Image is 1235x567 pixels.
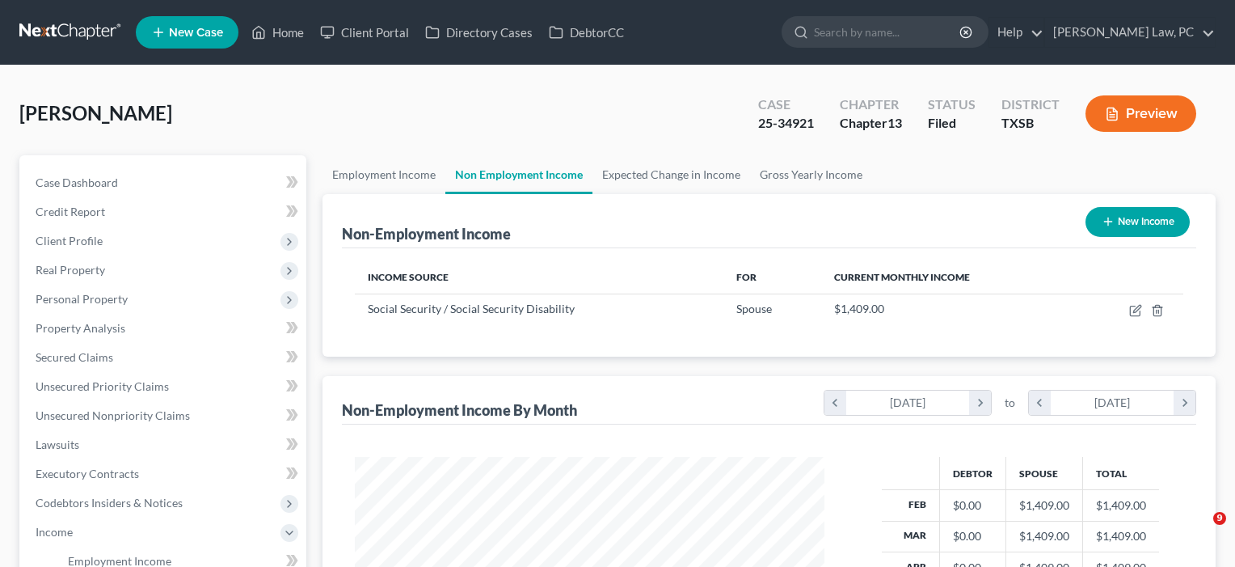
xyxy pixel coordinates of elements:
div: $0.00 [953,497,993,514]
a: Lawsuits [23,430,306,459]
a: Non Employment Income [445,155,592,194]
a: Executory Contracts [23,459,306,489]
span: Property Analysis [36,321,125,335]
td: $1,409.00 [1082,490,1159,521]
span: Unsecured Priority Claims [36,379,169,393]
a: DebtorCC [541,18,632,47]
span: Current Monthly Income [834,271,970,283]
div: Non-Employment Income By Month [342,400,577,420]
th: Total [1082,457,1159,489]
th: Debtor [939,457,1005,489]
span: Unsecured Nonpriority Claims [36,408,190,422]
i: chevron_right [969,391,991,415]
a: Credit Report [23,197,306,226]
div: Chapter [840,114,902,133]
a: Gross Yearly Income [750,155,872,194]
input: Search by name... [814,17,962,47]
span: New Case [169,27,223,39]
a: Client Portal [312,18,417,47]
a: [PERSON_NAME] Law, PC [1045,18,1215,47]
iframe: Intercom live chat [1180,512,1219,551]
div: [DATE] [846,391,970,415]
i: chevron_left [824,391,846,415]
a: Expected Change in Income [592,155,750,194]
div: [DATE] [1051,391,1174,415]
a: Directory Cases [417,18,541,47]
div: $1,409.00 [1019,497,1069,514]
span: Income [36,525,73,539]
a: Help [989,18,1043,47]
span: Income Source [368,271,449,283]
span: Credit Report [36,205,105,218]
div: $1,409.00 [1019,528,1069,544]
span: $1,409.00 [834,302,884,315]
span: Secured Claims [36,350,113,364]
span: Spouse [736,302,772,315]
th: Spouse [1005,457,1082,489]
div: District [1001,95,1060,114]
i: chevron_right [1174,391,1195,415]
div: TXSB [1001,114,1060,133]
a: Secured Claims [23,343,306,372]
div: 25-34921 [758,114,814,133]
a: Unsecured Priority Claims [23,372,306,401]
span: to [1005,395,1015,411]
span: Personal Property [36,292,128,306]
th: Mar [882,521,940,552]
a: Case Dashboard [23,168,306,197]
button: New Income [1085,207,1190,237]
span: Case Dashboard [36,176,118,189]
span: Executory Contracts [36,467,139,480]
span: Codebtors Insiders & Notices [36,496,183,510]
a: Employment Income [322,155,445,194]
div: $0.00 [953,528,993,544]
div: Status [928,95,976,114]
button: Preview [1085,95,1196,132]
span: Social Security / Social Security Disability [368,302,575,315]
div: Filed [928,114,976,133]
span: For [736,271,757,283]
span: Real Property [36,263,105,277]
span: Lawsuits [36,438,79,451]
a: Home [243,18,312,47]
div: Case [758,95,814,114]
span: 13 [887,115,902,130]
td: $1,409.00 [1082,521,1159,552]
a: Property Analysis [23,314,306,343]
div: Non-Employment Income [342,224,511,243]
a: Unsecured Nonpriority Claims [23,401,306,430]
span: Client Profile [36,234,103,248]
i: chevron_left [1029,391,1051,415]
div: Chapter [840,95,902,114]
span: 9 [1213,512,1226,525]
span: [PERSON_NAME] [19,101,172,125]
th: Feb [882,490,940,521]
